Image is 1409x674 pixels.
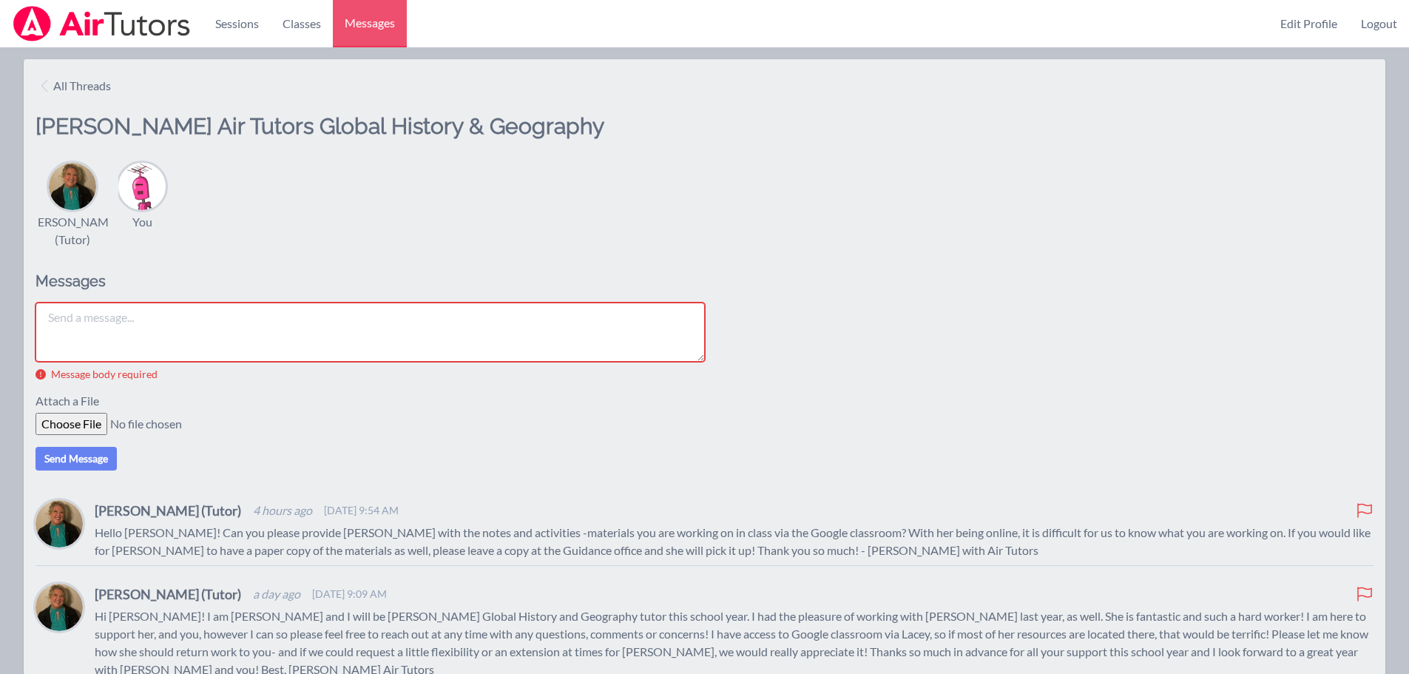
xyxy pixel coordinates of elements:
img: Airtutors Logo [12,6,192,41]
button: Send Message [36,447,117,471]
h4: [PERSON_NAME] (Tutor) [95,500,241,521]
label: Attach a File [36,392,108,413]
span: [DATE] 9:54 AM [324,503,399,518]
p: Message body required [51,368,158,380]
span: All Threads [53,77,111,95]
img: Amy Ayers [36,584,83,631]
img: Avi Stark [118,163,166,210]
p: Hello [PERSON_NAME]! Can you please provide [PERSON_NAME] with the notes and activities -material... [95,524,1373,559]
h2: [PERSON_NAME] Air Tutors Global History & Geography [36,112,705,160]
span: Messages [345,14,395,32]
img: Amy Ayers [49,163,96,210]
div: [PERSON_NAME] (Tutor) [27,213,119,249]
span: a day ago [253,585,300,603]
span: 4 hours ago [253,502,312,519]
div: You [132,213,152,231]
img: Amy Ayers [36,500,83,547]
a: All Threads [36,71,117,101]
h4: [PERSON_NAME] (Tutor) [95,584,241,604]
span: [DATE] 9:09 AM [312,587,387,601]
h2: Messages [36,272,705,291]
